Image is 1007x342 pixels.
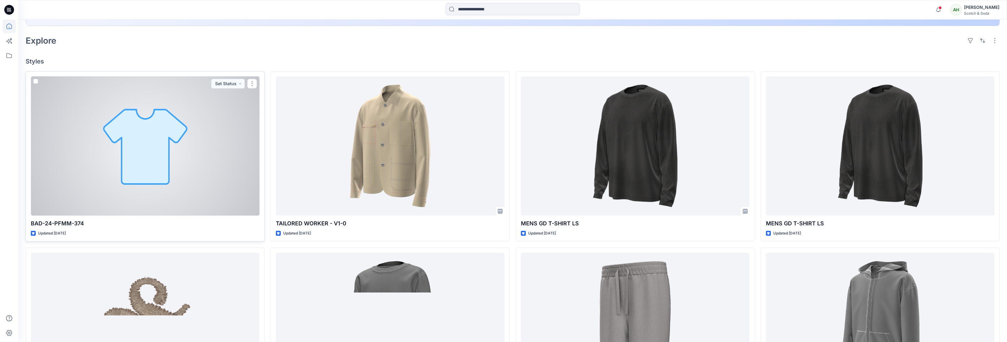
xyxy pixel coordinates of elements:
p: BAD-24-PFMM-374 [31,219,259,228]
a: MENS GD T-SHIRT LS [521,76,749,216]
a: MENS GD T-SHIRT LS [766,76,994,216]
div: AH [951,4,962,15]
h2: Explore [26,36,56,45]
div: Scotch & Soda [964,11,999,16]
p: MENS GD T-SHIRT LS [766,219,994,228]
a: TAILORED WORKER - V1-0 [276,76,504,216]
p: TAILORED WORKER - V1-0 [276,219,504,228]
a: BAD-24-PFMM-374 [31,76,259,216]
p: Updated [DATE] [773,230,801,237]
div: [PERSON_NAME] [964,4,999,11]
p: Updated [DATE] [528,230,556,237]
p: Updated [DATE] [38,230,66,237]
p: MENS GD T-SHIRT LS [521,219,749,228]
h4: Styles [26,58,1000,65]
p: Updated [DATE] [283,230,311,237]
